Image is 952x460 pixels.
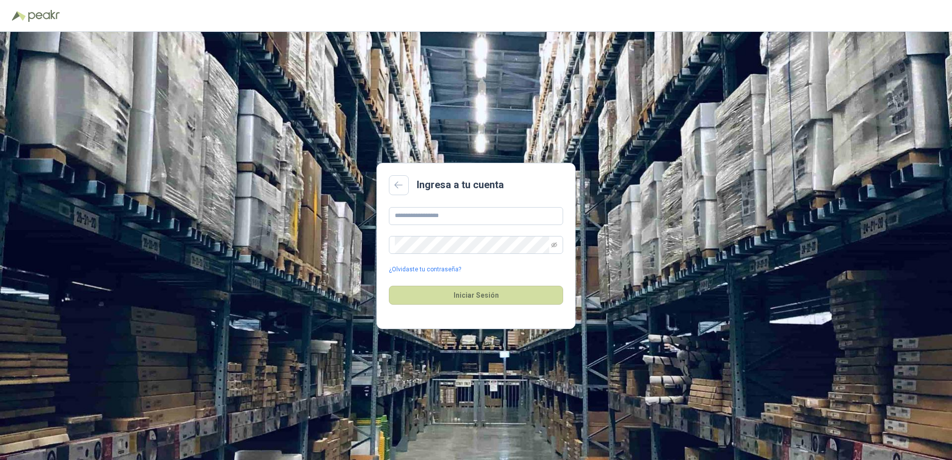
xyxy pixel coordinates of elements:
a: ¿Olvidaste tu contraseña? [389,265,461,274]
span: eye-invisible [551,242,557,248]
button: Iniciar Sesión [389,286,563,305]
img: Peakr [28,10,60,22]
img: Logo [12,11,26,21]
h2: Ingresa a tu cuenta [417,177,504,193]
